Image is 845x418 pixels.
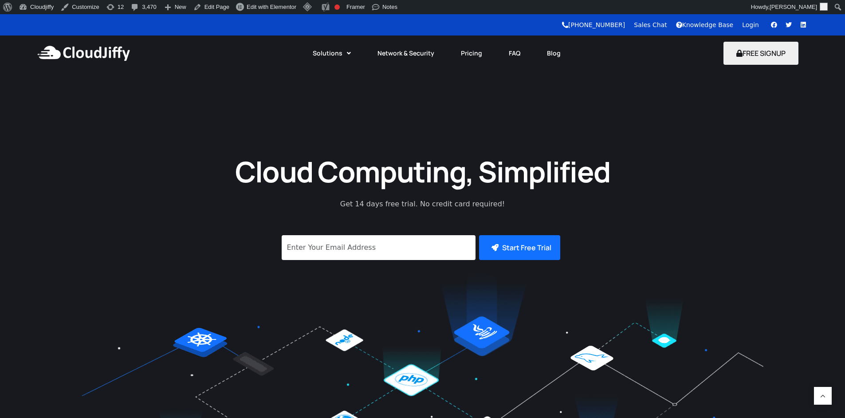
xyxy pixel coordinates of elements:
[634,21,667,28] a: Sales Chat
[223,153,622,190] h1: Cloud Computing, Simplified
[334,4,340,10] div: Focus keyphrase not set
[676,21,734,28] a: Knowledge Base
[495,43,534,63] a: FAQ
[247,4,296,10] span: Edit with Elementor
[723,42,798,65] button: FREE SIGNUP
[301,199,545,209] p: Get 14 days free trial. No credit card required!
[770,4,817,10] span: [PERSON_NAME]
[562,21,625,28] a: [PHONE_NUMBER]
[448,43,495,63] a: Pricing
[479,235,560,260] button: Start Free Trial
[534,43,574,63] a: Blog
[299,43,364,63] a: Solutions
[742,21,759,28] a: Login
[723,48,798,58] a: FREE SIGNUP
[364,43,448,63] a: Network & Security
[282,235,476,260] input: Enter Your Email Address
[808,383,836,409] iframe: chat widget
